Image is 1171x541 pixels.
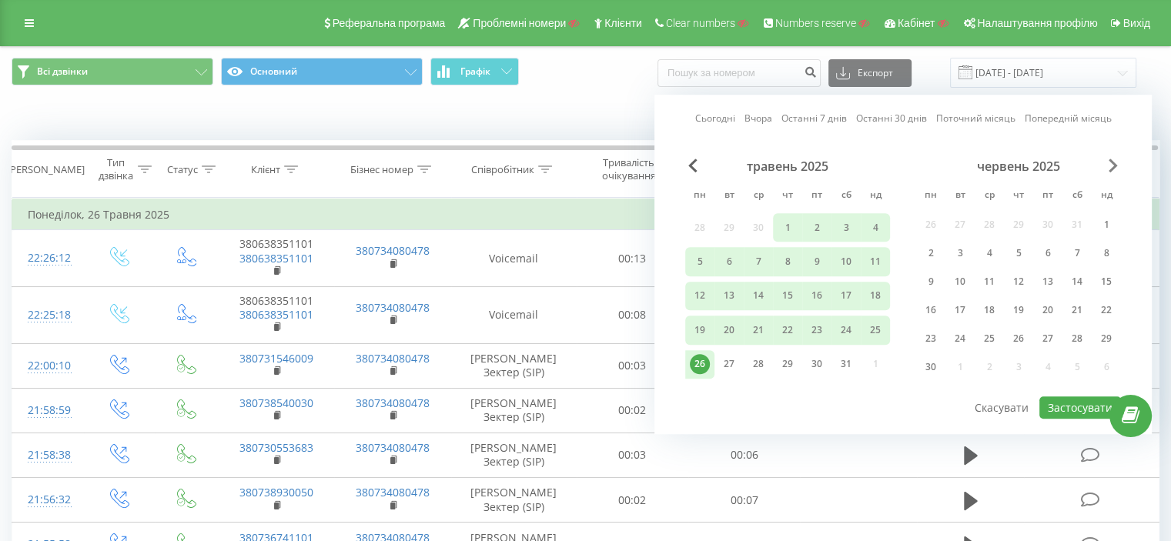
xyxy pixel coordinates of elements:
a: 380738540030 [239,396,313,410]
div: 15 [778,286,798,306]
div: Тривалість очікування [591,156,667,182]
div: 10 [950,272,970,292]
div: травень 2025 [685,159,890,174]
span: Налаштування профілю [977,17,1097,29]
div: сб 14 черв 2025 р. [1062,270,1092,293]
span: Clear numbers [666,17,735,29]
div: 6 [1038,243,1058,263]
abbr: субота [1066,185,1089,208]
div: нд 11 трав 2025 р. [861,248,890,276]
div: 27 [719,354,739,374]
div: 28 [748,354,768,374]
td: 00:13 [577,230,688,287]
div: чт 8 трав 2025 р. [773,248,802,276]
div: вт 20 трав 2025 р. [714,316,744,344]
div: чт 19 черв 2025 р. [1004,299,1033,322]
div: 9 [921,272,941,292]
div: 27 [1038,329,1058,349]
span: Графік [460,66,490,77]
div: чт 5 черв 2025 р. [1004,242,1033,265]
a: 380734080478 [356,300,430,315]
div: 7 [1067,243,1087,263]
div: чт 22 трав 2025 р. [773,316,802,344]
div: сб 24 трав 2025 р. [831,316,861,344]
div: нд 29 черв 2025 р. [1092,327,1121,350]
div: вт 10 черв 2025 р. [945,270,975,293]
div: ср 28 трав 2025 р. [744,350,773,379]
td: Понеділок, 26 Травня 2025 [12,199,1159,230]
div: 8 [1096,243,1116,263]
div: ср 11 черв 2025 р. [975,270,1004,293]
div: 12 [690,286,710,306]
span: Всі дзвінки [37,65,88,78]
div: сб 21 черв 2025 р. [1062,299,1092,322]
div: ср 18 черв 2025 р. [975,299,1004,322]
div: ср 25 черв 2025 р. [975,327,1004,350]
div: 21:58:38 [28,440,69,470]
a: 380734080478 [356,243,430,258]
div: 22:26:12 [28,243,69,273]
div: чт 1 трав 2025 р. [773,213,802,242]
div: пт 23 трав 2025 р. [802,316,831,344]
div: сб 17 трав 2025 р. [831,282,861,310]
div: 5 [690,252,710,272]
abbr: четвер [776,185,799,208]
div: пт 30 трав 2025 р. [802,350,831,379]
a: 380730553683 [239,440,313,455]
div: 17 [836,286,856,306]
a: Сьогодні [695,112,735,126]
button: Всі дзвінки [12,58,213,85]
div: сб 3 трав 2025 р. [831,213,861,242]
div: чт 29 трав 2025 р. [773,350,802,379]
div: ср 14 трав 2025 р. [744,282,773,310]
a: 380734080478 [356,440,430,455]
div: 1 [778,218,798,238]
span: Проблемні номери [473,17,566,29]
div: 10 [836,252,856,272]
td: Voicemail [451,286,577,343]
div: пн 2 черв 2025 р. [916,242,945,265]
div: пт 27 черв 2025 р. [1033,327,1062,350]
div: 20 [1038,300,1058,320]
td: 00:03 [577,343,688,388]
input: Пошук за номером [657,59,821,87]
abbr: середа [747,185,770,208]
a: Поточний місяць [936,112,1015,126]
div: 21 [1067,300,1087,320]
div: нд 25 трав 2025 р. [861,316,890,344]
div: 4 [979,243,999,263]
div: 13 [719,286,739,306]
span: Next Month [1109,159,1118,172]
div: 4 [865,218,885,238]
td: 00:07 [688,478,800,523]
div: 30 [921,357,941,377]
button: Основний [221,58,423,85]
abbr: вівторок [949,185,972,208]
div: сб 28 черв 2025 р. [1062,327,1092,350]
div: 2 [921,243,941,263]
div: Бізнес номер [350,163,413,176]
span: Реферальна програма [333,17,446,29]
abbr: неділя [1095,185,1118,208]
div: нд 18 трав 2025 р. [861,282,890,310]
td: 00:06 [688,432,800,477]
a: 380738930050 [239,485,313,499]
div: пн 30 черв 2025 р. [916,356,945,379]
a: Останні 30 днів [856,112,927,126]
td: 00:03 [577,432,688,477]
div: 26 [690,354,710,374]
abbr: неділя [864,185,887,208]
div: пн 9 черв 2025 р. [916,270,945,293]
span: Вихід [1123,17,1150,29]
div: нд 15 черв 2025 р. [1092,270,1121,293]
div: сб 7 черв 2025 р. [1062,242,1092,265]
abbr: понеділок [688,185,711,208]
div: пн 26 трав 2025 р. [685,350,714,379]
td: [PERSON_NAME] Зектер (SIP) [451,478,577,523]
div: 21:56:32 [28,485,69,515]
div: 11 [979,272,999,292]
div: пн 5 трав 2025 р. [685,248,714,276]
a: Вчора [744,112,772,126]
div: 22:25:18 [28,300,69,330]
div: 29 [778,354,798,374]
